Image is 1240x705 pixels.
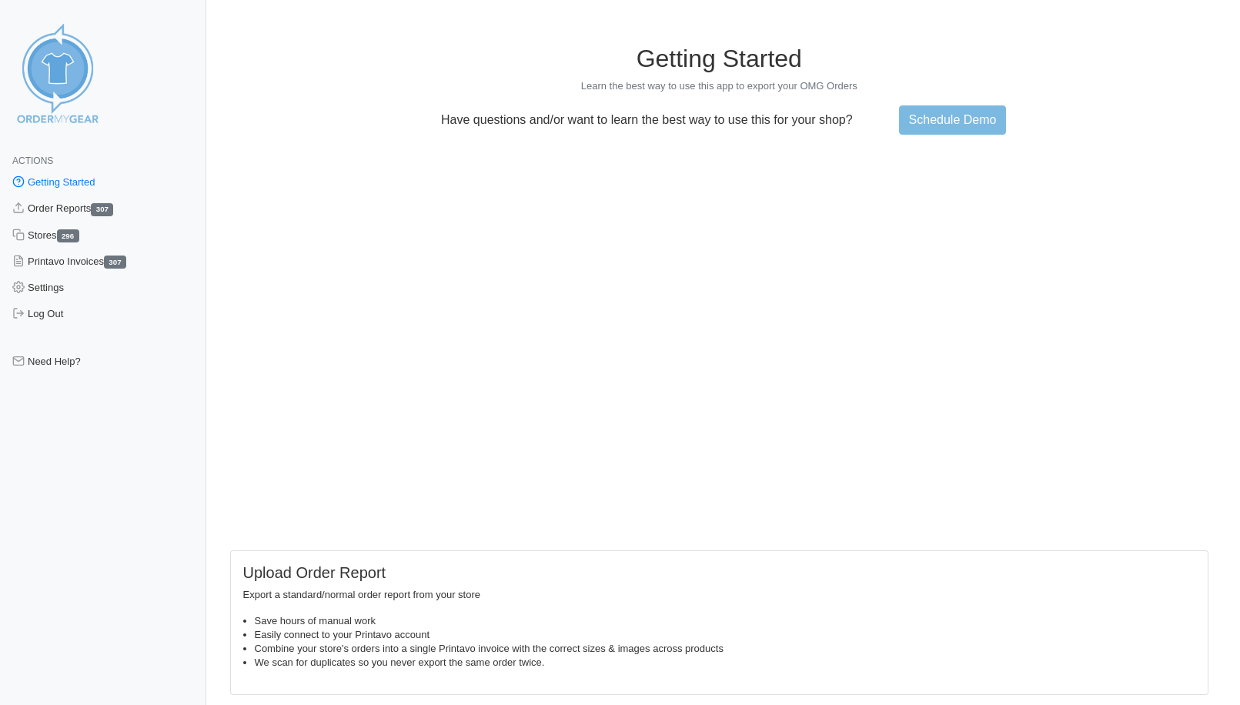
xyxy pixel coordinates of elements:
span: Actions [12,155,53,166]
p: Export a standard/normal order report from your store [243,588,1196,602]
span: 296 [57,229,79,242]
li: Save hours of manual work [255,614,1196,628]
p: Learn the best way to use this app to export your OMG Orders [230,79,1209,93]
li: We scan for duplicates so you never export the same order twice. [255,656,1196,670]
a: Schedule Demo [899,105,1007,135]
span: 307 [104,256,126,269]
span: 307 [91,203,113,216]
h1: Getting Started [230,44,1209,73]
h5: Upload Order Report [243,563,1196,582]
p: Have questions and/or want to learn the best way to use this for your shop? [432,113,862,127]
li: Combine your store's orders into a single Printavo invoice with the correct sizes & images across... [255,642,1196,656]
li: Easily connect to your Printavo account [255,628,1196,642]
